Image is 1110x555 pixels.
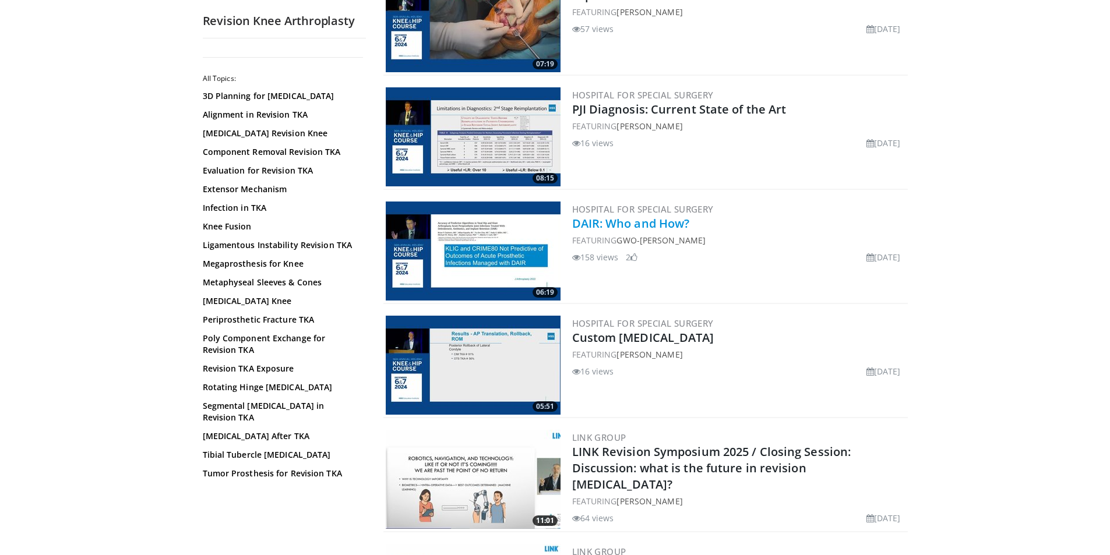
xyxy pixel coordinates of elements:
[866,251,901,263] li: [DATE]
[626,251,637,263] li: 2
[203,468,360,479] a: Tumor Prosthesis for Revision TKA
[572,120,905,132] div: FEATURING
[203,277,360,288] a: Metaphyseal Sleeves & Cones
[572,512,614,524] li: 64 views
[203,363,360,374] a: Revision TKA Exposure
[533,287,558,298] span: 06:19
[203,258,360,270] a: Megaprosthesis for Knee
[572,89,714,101] a: Hospital for Special Surgery
[203,146,360,158] a: Component Removal Revision TKA
[572,251,619,263] li: 158 views
[616,235,706,246] a: Gwo-[PERSON_NAME]
[386,430,561,529] img: d726894d-c584-45b3-b64c-4eb167e1d57f.300x170_q85_crop-smart_upscale.jpg
[572,317,714,329] a: Hospital for Special Surgery
[203,109,360,121] a: Alignment in Revision TKA
[616,6,682,17] a: [PERSON_NAME]
[572,495,905,507] div: FEATURING
[572,137,614,149] li: 16 views
[203,128,360,139] a: [MEDICAL_DATA] Revision Knee
[203,183,360,195] a: Extensor Mechanism
[572,432,626,443] a: LINK Group
[386,316,561,415] a: 05:51
[572,101,787,117] a: PJI Diagnosis: Current State of the Art
[203,381,360,393] a: Rotating Hinge [MEDICAL_DATA]
[533,401,558,412] span: 05:51
[203,430,360,442] a: [MEDICAL_DATA] After TKA
[572,444,851,492] a: LINK Revision Symposium 2025 / Closing Session: Discussion: what is the future in revision [MEDIC...
[386,202,561,301] a: 06:19
[533,173,558,183] span: 08:15
[203,165,360,176] a: Evaluation for Revision TKA
[203,239,360,251] a: Ligamentous Instability Revision TKA
[203,314,360,326] a: Periprosthetic Fracture TKA
[616,496,682,507] a: [PERSON_NAME]
[533,59,558,69] span: 07:19
[533,515,558,526] span: 11:01
[203,449,360,461] a: Tibial Tubercle [MEDICAL_DATA]
[203,90,360,102] a: 3D Planning for [MEDICAL_DATA]
[572,215,690,231] a: DAIR: Who and How?
[386,430,561,529] a: 11:01
[203,202,360,214] a: Infection in TKA
[572,6,905,18] div: FEATURING
[386,87,561,186] img: 236b2457-6dcf-424d-9399-0c71ecc494ad.300x170_q85_crop-smart_upscale.jpg
[203,333,360,356] a: Poly Component Exchange for Revision TKA
[866,23,901,35] li: [DATE]
[616,349,682,360] a: [PERSON_NAME]
[386,316,561,415] img: 898f3b37-d3be-4ac6-a2b4-4262a5a9b9d9.300x170_q85_crop-smart_upscale.jpg
[572,234,905,246] div: FEATURING
[386,87,561,186] a: 08:15
[572,23,614,35] li: 57 views
[203,295,360,307] a: [MEDICAL_DATA] Knee
[386,202,561,301] img: f77919c9-af08-4e23-8f8a-c45998dd77cc.300x170_q85_crop-smart_upscale.jpg
[866,365,901,377] li: [DATE]
[866,512,901,524] li: [DATE]
[572,203,714,215] a: Hospital for Special Surgery
[572,330,714,345] a: Custom [MEDICAL_DATA]
[203,400,360,423] a: Segmental [MEDICAL_DATA] in Revision TKA
[203,74,363,83] h2: All Topics:
[203,13,366,29] h2: Revision Knee Arthroplasty
[572,365,614,377] li: 16 views
[203,221,360,232] a: Knee Fusion
[572,348,905,360] div: FEATURING
[616,121,682,132] a: [PERSON_NAME]
[866,137,901,149] li: [DATE]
